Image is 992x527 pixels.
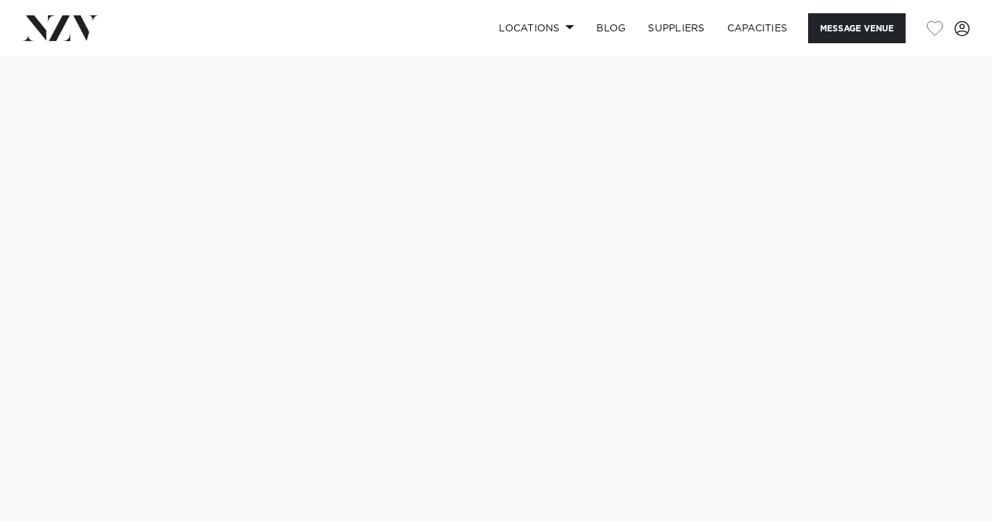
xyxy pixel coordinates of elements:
[637,13,715,43] a: SUPPLIERS
[716,13,799,43] a: Capacities
[488,13,585,43] a: Locations
[585,13,637,43] a: BLOG
[808,13,906,43] button: Message Venue
[22,15,98,40] img: nzv-logo.png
